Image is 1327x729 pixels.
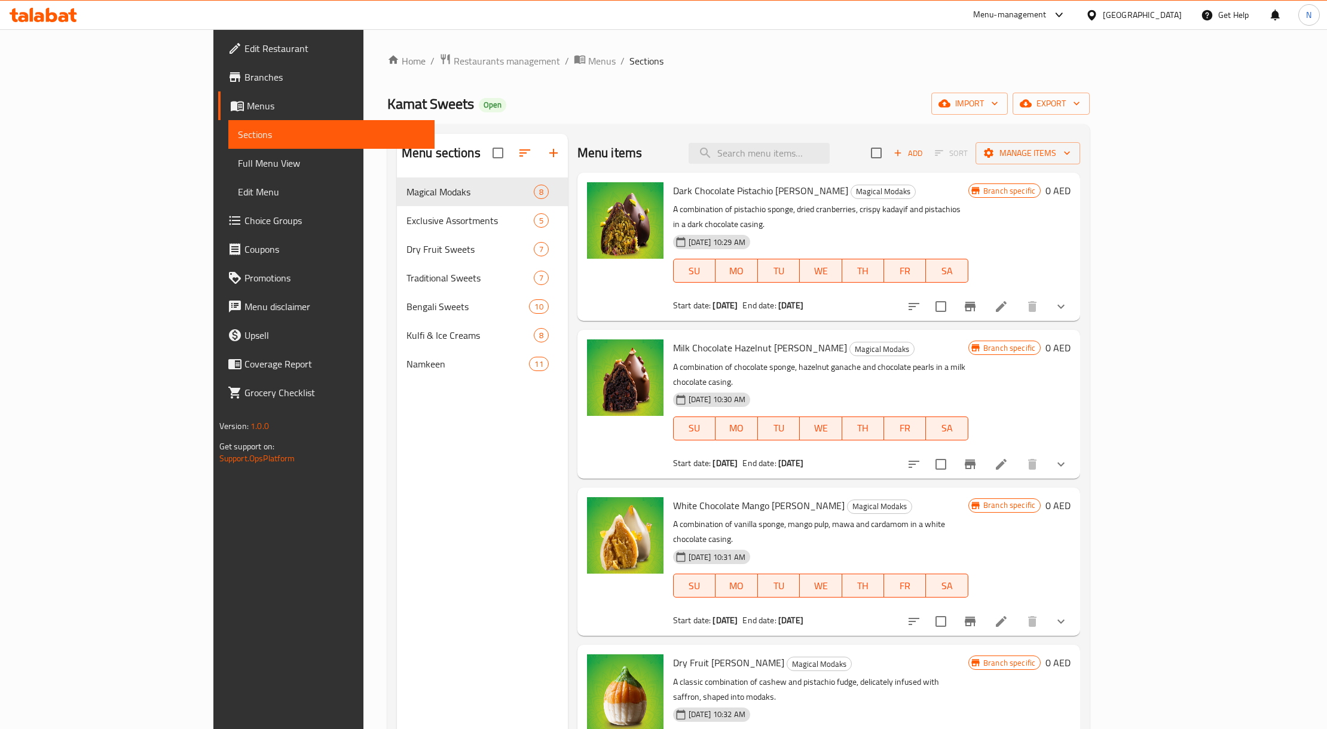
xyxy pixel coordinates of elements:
button: MO [716,574,757,598]
span: Start date: [673,455,711,471]
button: TU [758,259,800,283]
div: Menu-management [973,8,1047,22]
span: [DATE] 10:29 AM [684,237,750,248]
span: Restaurants management [454,54,560,68]
button: delete [1018,450,1047,479]
a: Edit menu item [994,614,1008,629]
a: Promotions [218,264,435,292]
span: MO [720,419,753,437]
h2: Menu sections [402,144,481,162]
div: [GEOGRAPHIC_DATA] [1103,8,1182,22]
div: Open [479,98,506,112]
span: Grocery Checklist [244,385,426,400]
svg: Show Choices [1054,457,1068,471]
span: Select to update [928,452,953,477]
div: Traditional Sweets [406,271,534,285]
p: A combination of pistachio sponge, dried cranberries, crispy kadayif and pistachios in a dark cho... [673,202,968,232]
span: Branch specific [979,185,1040,197]
a: Menus [574,53,616,69]
button: Add section [539,139,568,167]
button: Branch-specific-item [956,292,984,321]
span: Open [479,100,506,110]
span: Magical Modaks [850,342,914,356]
li: / [565,54,569,68]
h6: 0 AED [1045,497,1071,514]
span: export [1022,96,1080,111]
div: items [529,299,548,314]
span: Kamat Sweets [387,90,474,117]
button: delete [1018,607,1047,636]
button: SU [673,259,716,283]
span: Branch specific [979,657,1040,669]
span: Full Menu View [238,156,426,170]
div: Magical Modaks [847,500,912,514]
a: Restaurants management [439,53,560,69]
span: Menu disclaimer [244,299,426,314]
span: SA [931,262,963,280]
span: Sort sections [510,139,539,167]
p: A classic combination of cashew and pistachio fudge, delicately infused with saffron, shaped into... [673,675,968,705]
b: [DATE] [778,612,803,628]
span: 7 [534,272,548,284]
span: Start date: [673,612,711,628]
button: Branch-specific-item [956,450,984,479]
a: Menu disclaimer [218,292,435,321]
span: Get support on: [219,439,274,454]
span: 10 [530,301,548,313]
span: Kulfi & Ice Creams [406,328,534,342]
span: FR [889,262,921,280]
a: Full Menu View [228,149,435,177]
button: show more [1047,292,1075,321]
b: [DATE] [713,298,738,313]
div: Exclusive Assortments5 [397,206,568,235]
span: Menus [247,99,426,113]
a: Edit menu item [994,457,1008,471]
span: Upsell [244,328,426,342]
div: items [529,357,548,371]
span: FR [889,419,921,437]
span: 11 [530,359,548,370]
span: [DATE] 10:32 AM [684,709,750,720]
a: Branches [218,63,435,91]
button: sort-choices [900,292,928,321]
span: Choice Groups [244,213,426,228]
span: MO [720,262,753,280]
button: Add [889,144,927,163]
span: End date: [742,612,776,628]
div: Exclusive Assortments [406,213,534,228]
img: Milk Chocolate Hazelnut Modak [587,339,663,416]
span: TH [847,577,879,595]
div: Magical Modaks [849,342,915,356]
button: sort-choices [900,607,928,636]
button: WE [800,259,842,283]
span: MO [720,577,753,595]
button: FR [884,574,926,598]
div: Bengali Sweets [406,299,530,314]
span: White Chocolate Mango [PERSON_NAME] [673,497,845,514]
h2: Menu items [577,144,643,162]
span: SA [931,577,963,595]
span: Select to update [928,609,953,634]
div: Magical Modaks [787,657,852,671]
span: Manage items [985,146,1071,161]
span: Branch specific [979,500,1040,511]
span: 5 [534,215,548,226]
span: TH [847,419,879,437]
button: import [931,93,1008,115]
p: A combination of chocolate sponge, hazelnut ganache and chocolate pearls in a milk chocolate casing. [673,360,968,390]
button: WE [800,574,842,598]
a: Edit menu item [994,299,1008,314]
span: WE [805,419,837,437]
img: White Chocolate Mango Modak [587,497,663,574]
span: N [1306,8,1311,22]
div: items [534,271,549,285]
span: Magical Modaks [406,185,534,199]
button: SU [673,416,716,440]
h6: 0 AED [1045,182,1071,199]
span: SU [678,262,711,280]
div: items [534,328,549,342]
button: TH [842,574,884,598]
button: show more [1047,450,1075,479]
span: [DATE] 10:31 AM [684,552,750,563]
svg: Show Choices [1054,614,1068,629]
